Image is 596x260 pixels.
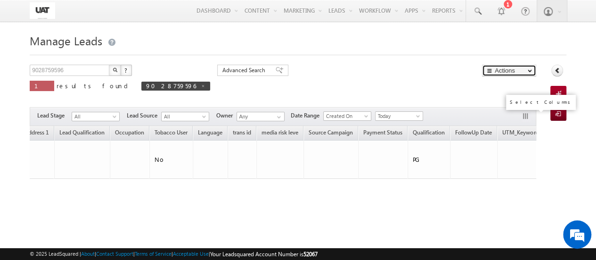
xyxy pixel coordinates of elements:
[161,112,209,121] a: All
[81,251,95,257] a: About
[55,127,109,140] a: Lead Qualification
[257,127,303,140] a: media risk leve
[455,129,492,136] span: FollowUp Date
[30,33,102,48] span: Manage Leads
[272,112,284,122] a: Show All Items
[304,127,358,140] a: Source Campaign
[150,127,192,140] a: Tobacco User
[291,111,323,120] span: Date Range
[30,250,318,259] span: © 2025 LeadSquared | | | | |
[237,112,285,121] input: Type to Search
[37,111,72,120] span: Lead Stage
[450,127,497,140] a: FollowUp Date
[193,127,227,140] a: Language
[49,50,158,62] div: Chat with us now
[121,65,132,76] button: ?
[155,155,188,164] div: No
[96,251,133,257] a: Contact Support
[127,111,161,120] span: Lead Source
[303,251,318,258] span: 52067
[309,129,353,136] span: Source Campaign
[124,66,129,74] span: ?
[155,129,188,136] span: Tobacco User
[135,251,171,257] a: Terms of Service
[30,2,55,19] img: Custom Logo
[233,129,251,136] span: trans id
[510,98,572,106] div: Select Columns
[57,82,131,90] span: results found
[498,127,543,140] a: UTM_Keyword
[146,82,196,90] span: 9028759596
[323,111,371,121] a: Created On
[72,112,120,121] a: All
[359,127,407,140] a: Payment Status
[216,111,237,120] span: Owner
[173,251,209,257] a: Acceptable Use
[115,129,144,136] span: Occupation
[110,127,149,140] a: Occupation
[59,129,105,136] span: Lead Qualification
[155,5,177,27] div: Minimize live chat window
[162,112,206,121] span: All
[228,127,256,140] a: trans id
[376,112,420,120] span: Today
[408,127,449,140] a: Qualification
[210,251,318,258] span: Your Leadsquared Account Number is
[198,129,222,136] span: Language
[482,65,536,76] button: Actions
[375,111,423,121] a: Today
[261,129,298,136] span: media risk leve
[34,82,49,90] span: 1
[222,66,268,75] span: Advanced Search
[413,155,446,164] div: PG
[128,199,171,211] em: Start Chat
[113,67,117,72] img: Search
[363,129,402,136] span: Payment Status
[16,50,40,62] img: d_60004797649_company_0_60004797649
[12,87,172,192] textarea: Type your message and hit 'Enter'
[413,129,445,136] span: Qualification
[502,129,539,136] span: UTM_Keyword
[324,112,368,120] span: Created On
[72,112,117,121] span: All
